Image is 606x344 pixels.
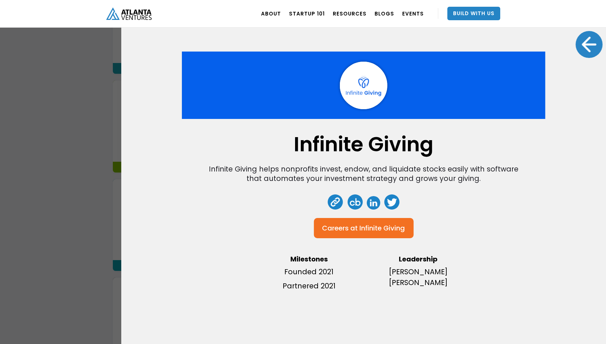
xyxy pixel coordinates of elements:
h4: Milestones [258,255,360,263]
p: Founded 2021 [258,267,360,277]
a: Build With Us [447,7,500,20]
div: Infinite Giving helps nonprofits invest, endow, and liquidate stocks easily with software that au... [202,164,525,183]
a: Startup 101 [289,4,325,23]
a: ABOUT [261,4,281,23]
a: BLOGS [375,4,394,23]
a: EVENTS [402,4,424,23]
a: RESOURCES [333,4,366,23]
